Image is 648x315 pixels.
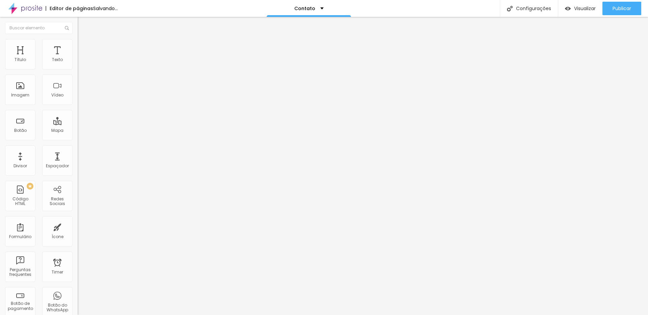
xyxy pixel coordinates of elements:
button: Visualizar [558,2,602,15]
div: Espaçador [46,164,69,168]
img: Icone [507,6,513,11]
div: Título [15,57,26,62]
iframe: Editor [78,17,648,315]
div: Mapa [51,128,63,133]
span: Visualizar [574,6,596,11]
div: Imagem [11,93,29,97]
div: Editor de páginas [46,6,93,11]
div: Timer [52,270,63,275]
div: Botão de pagamento [7,301,33,311]
div: Salvando... [93,6,118,11]
div: Código HTML [7,197,33,206]
div: Formulário [9,234,31,239]
div: Redes Sociais [44,197,71,206]
div: Botão do WhatsApp [44,303,71,313]
p: Contato [294,6,315,11]
button: Publicar [602,2,641,15]
span: Publicar [613,6,631,11]
div: Botão [14,128,27,133]
div: Divisor [13,164,27,168]
div: Vídeo [51,93,63,97]
img: Icone [65,26,69,30]
div: Perguntas frequentes [7,267,33,277]
div: Ícone [52,234,63,239]
div: Texto [52,57,63,62]
img: view-1.svg [565,6,571,11]
input: Buscar elemento [5,22,73,34]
